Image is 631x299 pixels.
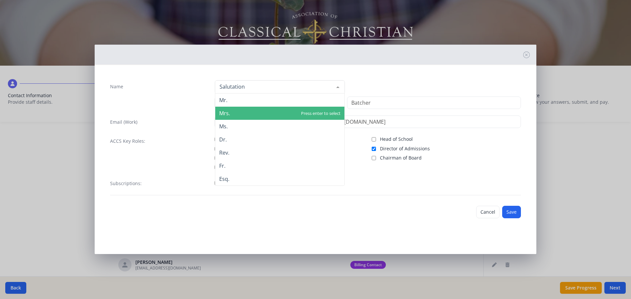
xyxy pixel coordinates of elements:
[219,175,229,182] span: Esq.
[372,156,376,160] input: Chairman of Board
[219,149,229,156] span: Rev.
[110,180,142,187] label: Subscriptions:
[218,83,331,90] input: Salutation
[219,123,228,130] span: Ms.
[110,119,137,125] label: Email (Work)
[219,110,230,117] span: Mrs.
[219,136,227,143] span: Dr.
[372,137,376,141] input: Head of School
[215,137,219,141] input: ACCS Account Manager
[215,116,521,128] input: contact@site.com
[215,181,219,185] input: TCD Magazine
[380,136,413,142] span: Head of School
[219,96,227,104] span: Mr.
[380,145,430,152] span: Director of Admissions
[219,162,225,169] span: Fr.
[215,96,344,109] input: First Name
[215,156,219,160] input: Board Member
[347,96,521,109] input: Last Name
[110,138,145,144] label: ACCS Key Roles:
[502,206,521,218] button: Save
[372,147,376,151] input: Director of Admissions
[215,165,219,169] input: Billing Contact
[380,155,422,161] span: Chairman of Board
[110,83,123,90] label: Name
[215,147,219,151] input: Public Contact
[476,206,500,218] button: Cancel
